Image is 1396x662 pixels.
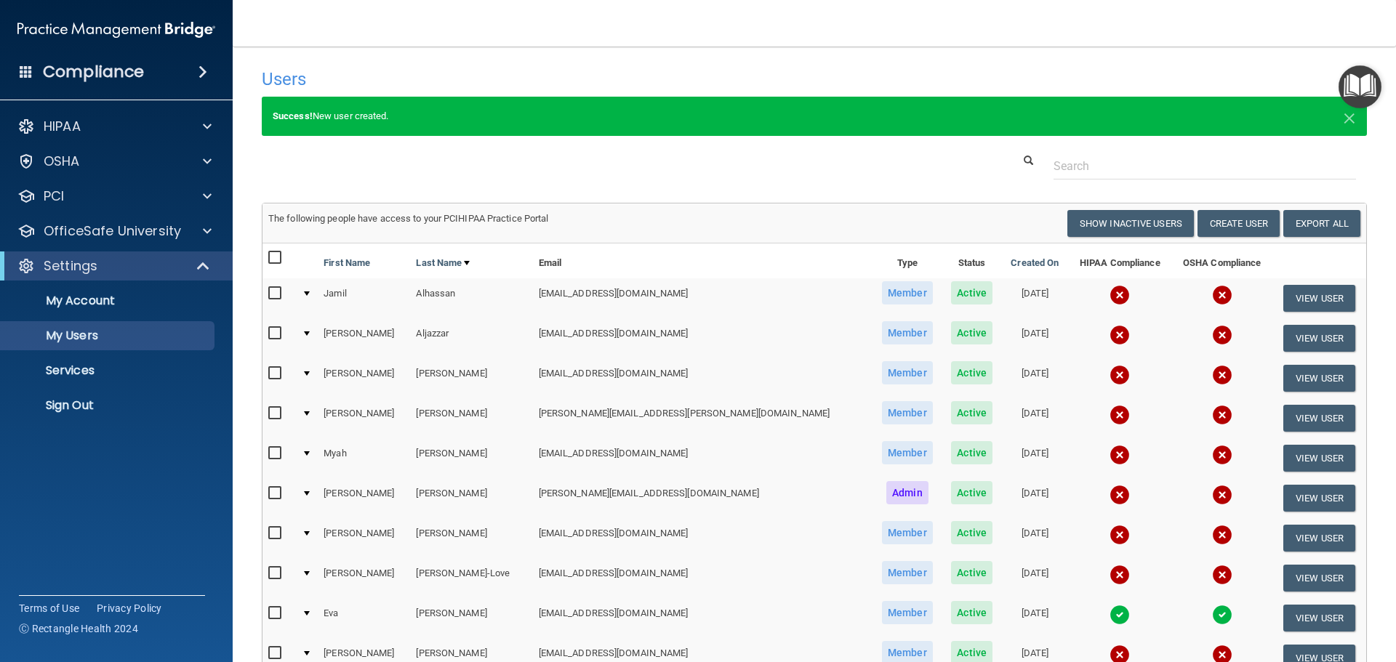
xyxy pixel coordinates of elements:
[1283,325,1355,352] button: View User
[942,243,1001,278] th: Status
[1198,210,1280,237] button: Create User
[1110,445,1130,465] img: cross.ca9f0e7f.svg
[1283,285,1355,312] button: View User
[951,481,992,504] span: Active
[1212,405,1232,425] img: cross.ca9f0e7f.svg
[410,518,532,558] td: [PERSON_NAME]
[1212,525,1232,545] img: cross.ca9f0e7f.svg
[324,254,370,272] a: First Name
[886,481,928,504] span: Admin
[1283,210,1360,237] a: Export All
[533,438,872,478] td: [EMAIL_ADDRESS][DOMAIN_NAME]
[1068,243,1171,278] th: HIPAA Compliance
[410,358,532,398] td: [PERSON_NAME]
[268,213,549,224] span: The following people have access to your PCIHIPAA Practice Portal
[1054,153,1356,179] input: Search
[17,187,212,205] a: PCI
[1212,445,1232,465] img: cross.ca9f0e7f.svg
[1212,485,1232,505] img: cross.ca9f0e7f.svg
[882,281,933,304] span: Member
[1283,445,1355,472] button: View User
[882,321,933,344] span: Member
[882,561,933,584] span: Member
[410,598,532,638] td: [PERSON_NAME]
[1283,405,1355,432] button: View User
[44,222,181,240] p: OfficeSafe University
[533,558,872,598] td: [EMAIL_ADDRESS][DOMAIN_NAME]
[1110,365,1130,385] img: cross.ca9f0e7f.svg
[262,97,1367,136] div: New user created.
[1283,605,1355,631] button: View User
[318,318,410,358] td: [PERSON_NAME]
[533,598,872,638] td: [EMAIL_ADDRESS][DOMAIN_NAME]
[1110,525,1130,545] img: cross.ca9f0e7f.svg
[951,281,992,304] span: Active
[410,318,532,358] td: Aljazzar
[1001,318,1068,358] td: [DATE]
[1212,285,1232,305] img: cross.ca9f0e7f.svg
[17,15,215,44] img: PMB logo
[17,118,212,135] a: HIPAA
[882,601,933,624] span: Member
[872,243,942,278] th: Type
[318,598,410,638] td: Eva
[1067,210,1194,237] button: Show Inactive Users
[1110,485,1130,505] img: cross.ca9f0e7f.svg
[318,398,410,438] td: [PERSON_NAME]
[410,398,532,438] td: [PERSON_NAME]
[951,521,992,544] span: Active
[17,257,211,275] a: Settings
[318,438,410,478] td: Myah
[1343,102,1356,131] span: ×
[262,70,897,89] h4: Users
[1110,605,1130,625] img: tick.e7d51cea.svg
[1343,108,1356,125] button: Close
[882,361,933,384] span: Member
[9,328,208,343] p: My Users
[1001,398,1068,438] td: [DATE]
[1001,478,1068,518] td: [DATE]
[951,361,992,384] span: Active
[17,222,212,240] a: OfficeSafe University
[1212,325,1232,345] img: cross.ca9f0e7f.svg
[951,441,992,464] span: Active
[1283,365,1355,392] button: View User
[533,278,872,318] td: [EMAIL_ADDRESS][DOMAIN_NAME]
[19,621,138,636] span: Ⓒ Rectangle Health 2024
[1110,405,1130,425] img: cross.ca9f0e7f.svg
[533,318,872,358] td: [EMAIL_ADDRESS][DOMAIN_NAME]
[44,118,81,135] p: HIPAA
[1001,438,1068,478] td: [DATE]
[416,254,470,272] a: Last Name
[1011,254,1059,272] a: Created On
[951,321,992,344] span: Active
[533,478,872,518] td: [PERSON_NAME][EMAIL_ADDRESS][DOMAIN_NAME]
[44,187,64,205] p: PCI
[951,561,992,584] span: Active
[533,398,872,438] td: [PERSON_NAME][EMAIL_ADDRESS][PERSON_NAME][DOMAIN_NAME]
[273,110,313,121] strong: Success!
[44,257,97,275] p: Settings
[9,398,208,413] p: Sign Out
[533,358,872,398] td: [EMAIL_ADDRESS][DOMAIN_NAME]
[410,478,532,518] td: [PERSON_NAME]
[1001,518,1068,558] td: [DATE]
[1339,65,1381,108] button: Open Resource Center
[1110,565,1130,585] img: cross.ca9f0e7f.svg
[19,601,79,615] a: Terms of Use
[1110,285,1130,305] img: cross.ca9f0e7f.svg
[318,358,410,398] td: [PERSON_NAME]
[1283,525,1355,552] button: View User
[9,294,208,308] p: My Account
[318,278,410,318] td: Jamil
[951,601,992,624] span: Active
[533,518,872,558] td: [EMAIL_ADDRESS][DOMAIN_NAME]
[43,62,144,82] h4: Compliance
[533,243,872,278] th: Email
[1001,598,1068,638] td: [DATE]
[882,441,933,464] span: Member
[1001,558,1068,598] td: [DATE]
[410,558,532,598] td: [PERSON_NAME]-Love
[1171,243,1272,278] th: OSHA Compliance
[44,153,80,170] p: OSHA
